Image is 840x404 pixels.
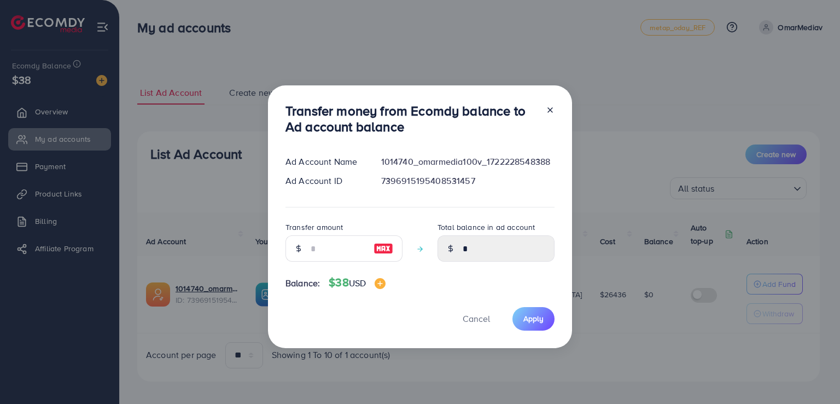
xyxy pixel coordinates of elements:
[375,278,386,289] img: image
[437,222,535,233] label: Total balance in ad account
[329,276,386,290] h4: $38
[374,242,393,255] img: image
[285,222,343,233] label: Transfer amount
[794,355,832,396] iframe: Chat
[523,313,544,324] span: Apply
[349,277,366,289] span: USD
[372,175,563,187] div: 7396915195408531457
[449,307,504,331] button: Cancel
[285,103,537,135] h3: Transfer money from Ecomdy balance to Ad account balance
[277,155,372,168] div: Ad Account Name
[512,307,555,331] button: Apply
[372,155,563,168] div: 1014740_omarmedia100v_1722228548388
[285,277,320,290] span: Balance:
[277,175,372,187] div: Ad Account ID
[463,313,490,325] span: Cancel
